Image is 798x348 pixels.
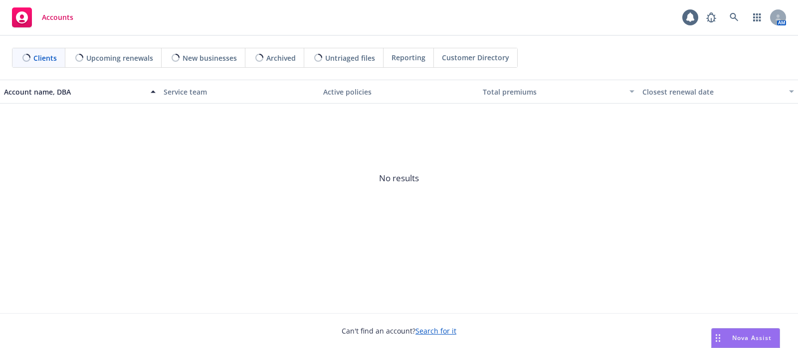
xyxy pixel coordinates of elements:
a: Search for it [415,326,456,336]
span: Nova Assist [732,334,772,342]
div: Drag to move [712,329,724,348]
div: Service team [164,87,315,97]
div: Closest renewal date [642,87,783,97]
span: Clients [33,53,57,63]
a: Accounts [8,3,77,31]
button: Nova Assist [711,328,780,348]
div: Total premiums [483,87,623,97]
div: Active policies [323,87,475,97]
a: Switch app [747,7,767,27]
a: Search [724,7,744,27]
button: Active policies [319,80,479,104]
span: New businesses [183,53,237,63]
a: Report a Bug [701,7,721,27]
button: Closest renewal date [638,80,798,104]
span: Accounts [42,13,73,21]
button: Total premiums [479,80,638,104]
span: Can't find an account? [342,326,456,336]
span: Reporting [392,52,425,63]
div: Account name, DBA [4,87,145,97]
span: Archived [266,53,296,63]
span: Untriaged files [325,53,375,63]
button: Service team [160,80,319,104]
span: Upcoming renewals [86,53,153,63]
span: Customer Directory [442,52,509,63]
